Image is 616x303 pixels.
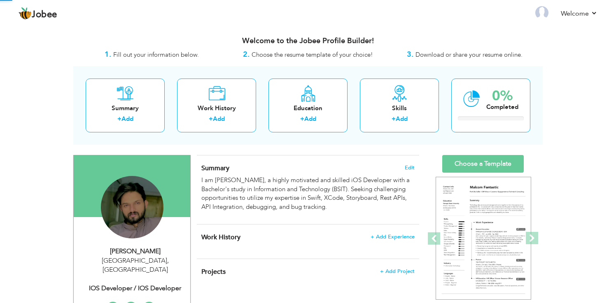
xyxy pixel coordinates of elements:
a: Jobee [19,7,57,20]
label: + [392,115,396,123]
span: Jobee [32,10,57,19]
div: IOS Developer / iOS Developer [80,284,190,293]
img: Nauman Abrar [101,176,163,238]
label: + [209,115,213,123]
a: Add [304,115,316,123]
div: [PERSON_NAME] [80,247,190,256]
h4: This helps to highlight the project, tools and skills you have worked on. [201,268,415,276]
span: + Add Project [380,268,415,274]
a: Choose a Template [442,155,524,173]
div: Education [275,104,341,113]
span: Work History [201,233,240,242]
h4: This helps to show the companies you have worked for. [201,233,415,241]
h4: Adding a summary is a quick and easy way to highlight your experience and interests. [201,164,415,172]
a: Add [213,115,225,123]
a: Add [396,115,408,123]
strong: 2. [243,49,250,60]
span: Edit [405,165,415,171]
a: Welcome [561,9,597,19]
p: I am [PERSON_NAME], a highly motivated and skilled iOS Developer with a Bachelor's study in Infor... [201,176,415,211]
div: Skills [366,104,432,113]
img: Profile Img [535,6,548,19]
span: + Add Experience [371,234,415,240]
span: , [167,256,169,265]
div: Summary [92,104,158,113]
div: Completed [486,103,518,111]
img: jobee.io [19,7,32,20]
div: Work History [184,104,250,113]
span: Choose the resume template of your choice! [252,51,373,59]
strong: 3. [407,49,413,60]
h3: Welcome to the Jobee Profile Builder! [73,37,543,45]
strong: 1. [105,49,111,60]
span: Fill out your information below. [113,51,199,59]
span: Projects [201,267,226,276]
label: + [300,115,304,123]
span: Summary [201,164,229,173]
span: Download or share your resume online. [415,51,523,59]
label: + [117,115,121,123]
div: 0% [486,89,518,103]
div: [GEOGRAPHIC_DATA] [GEOGRAPHIC_DATA] [80,256,190,275]
a: Add [121,115,133,123]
